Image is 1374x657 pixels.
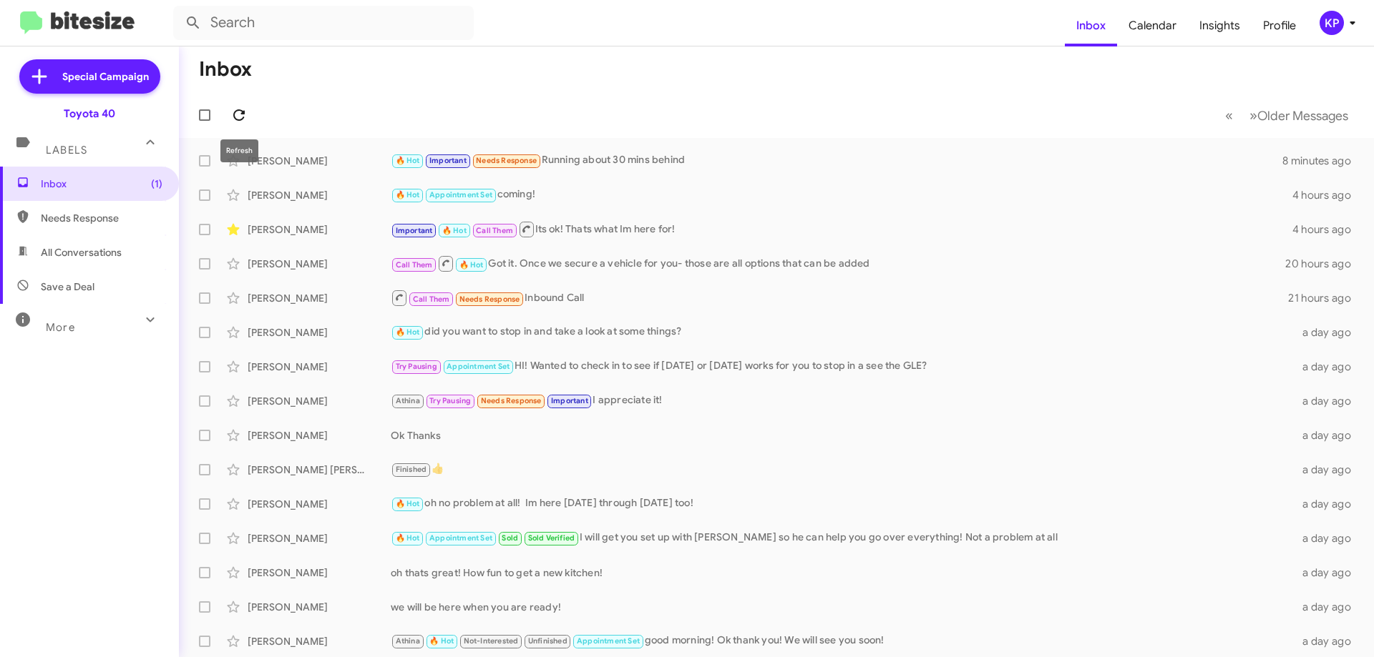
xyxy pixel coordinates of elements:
div: [PERSON_NAME] [248,154,391,168]
span: Call Them [413,295,450,304]
span: Sold [502,533,518,543]
span: Appointment Set [577,636,640,646]
span: Important [396,226,433,235]
span: Important [551,396,588,405]
div: Running about 30 mins behind [391,152,1282,169]
span: Needs Response [41,211,162,225]
span: 🔥 Hot [396,533,420,543]
div: we will be here when you are ready! [391,600,1294,614]
span: Special Campaign [62,69,149,84]
span: Needs Response [481,396,542,405]
div: a day ago [1294,600,1363,614]
span: 🔥 Hot [396,499,420,508]
div: coming! [391,187,1292,203]
div: Ok Thanks [391,428,1294,443]
a: Inbox [1065,5,1117,46]
div: [PERSON_NAME] [248,565,391,580]
div: a day ago [1294,463,1363,477]
span: Athina [396,636,420,646]
span: Try Pausing [429,396,471,405]
span: Unfinished [528,636,567,646]
div: [PERSON_NAME] [248,531,391,545]
div: [PERSON_NAME] [248,360,391,374]
span: Appointment Set [429,190,492,199]
div: a day ago [1294,565,1363,580]
span: 🔥 Hot [442,226,467,235]
div: did you want to stop in and take a look at some things? [391,324,1294,340]
span: 🔥 Hot [459,260,484,270]
div: [PERSON_NAME] [248,291,391,305]
div: KP [1320,11,1344,35]
div: a day ago [1294,428,1363,443]
button: KP [1307,11,1358,35]
div: [PERSON_NAME] [PERSON_NAME] [248,463,391,477]
div: Got it. Once we secure a vehicle for you- those are all options that can be added [391,255,1285,272]
div: 4 hours ago [1292,222,1363,237]
div: Toyota 40 [64,107,115,121]
div: [PERSON_NAME] [248,257,391,271]
div: [PERSON_NAME] [248,188,391,202]
span: 🔥 Hot [396,156,420,165]
div: good morning! Ok thank you! We will see you soon! [391,633,1294,649]
span: Try Pausing [396,362,437,371]
div: Inbound Call [391,289,1288,307]
span: Inbox [41,177,162,191]
div: [PERSON_NAME] [248,634,391,648]
div: 4 hours ago [1292,188,1363,202]
a: Special Campaign [19,59,160,94]
nav: Page navigation example [1217,101,1357,130]
button: Previous [1217,101,1242,130]
span: Appointment Set [447,362,510,371]
div: a day ago [1294,497,1363,511]
div: [PERSON_NAME] [248,394,391,408]
div: Refresh [220,139,258,162]
div: oh no problem at all! Im here [DATE] through [DATE] too! [391,495,1294,512]
span: Not-Interested [464,636,519,646]
div: a day ago [1294,634,1363,648]
div: I appreciate it! [391,392,1294,409]
div: [PERSON_NAME] [248,428,391,443]
div: a day ago [1294,360,1363,374]
div: a day ago [1294,325,1363,340]
button: Next [1241,101,1357,130]
span: Sold Verified [528,533,575,543]
div: 21 hours ago [1288,291,1363,305]
span: 🔥 Hot [429,636,454,646]
span: « [1225,107,1233,124]
h1: Inbox [199,58,252,81]
span: All Conversations [41,245,122,260]
div: 20 hours ago [1285,257,1363,271]
div: a day ago [1294,531,1363,545]
span: Call Them [476,226,513,235]
a: Insights [1188,5,1252,46]
div: 8 minutes ago [1282,154,1363,168]
span: Finished [396,465,427,474]
span: Call Them [396,260,433,270]
span: (1) [151,177,162,191]
span: Athina [396,396,420,405]
span: » [1249,107,1257,124]
div: 👍 [391,461,1294,478]
div: [PERSON_NAME] [248,497,391,511]
span: Older Messages [1257,108,1348,124]
span: Important [429,156,467,165]
span: Appointment Set [429,533,492,543]
div: HI! Wanted to check in to see if [DATE] or [DATE] works for you to stop in a see the GLE? [391,358,1294,375]
div: oh thats great! How fun to get a new kitchen! [391,565,1294,580]
span: Save a Deal [41,280,94,294]
input: Search [173,6,474,40]
div: a day ago [1294,394,1363,408]
span: 🔥 Hot [396,190,420,199]
div: [PERSON_NAME] [248,222,391,237]
div: [PERSON_NAME] [248,600,391,614]
div: Its ok! Thats what Im here for! [391,220,1292,238]
span: More [46,321,75,334]
span: Labels [46,144,87,157]
a: Profile [1252,5,1307,46]
span: 🔥 Hot [396,327,420,337]
a: Calendar [1117,5,1188,46]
